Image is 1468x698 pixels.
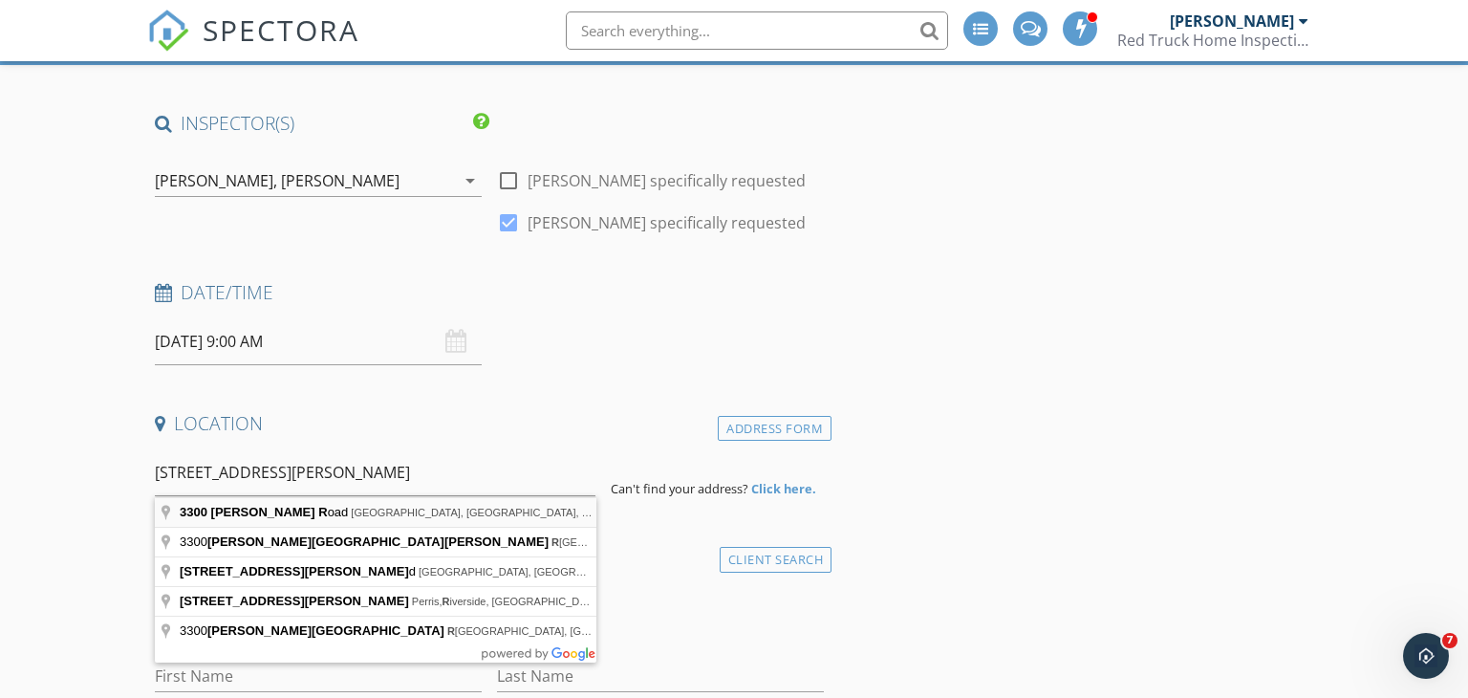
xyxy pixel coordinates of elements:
span: [PERSON_NAME][GEOGRAPHIC_DATA][PERSON_NAME] [207,534,549,549]
div: Red Truck Home Inspections PLLC [1117,31,1308,50]
div: Client Search [720,547,832,573]
span: oad [180,505,351,519]
h4: Location [155,411,825,436]
a: SPECTORA [147,26,359,66]
span: [PERSON_NAME][GEOGRAPHIC_DATA] [207,623,444,638]
label: [PERSON_NAME] specifically requested [528,213,806,232]
input: Address Search [155,449,596,496]
div: [PERSON_NAME], [155,172,277,189]
span: [GEOGRAPHIC_DATA], [GEOGRAPHIC_DATA], [GEOGRAPHIC_DATA] [551,536,899,548]
span: [PERSON_NAME] R [211,505,328,519]
div: [PERSON_NAME] [281,172,399,189]
span: R [551,536,559,548]
i: arrow_drop_down [459,169,482,192]
span: 3300 [180,505,207,519]
input: Search everything... [566,11,948,50]
input: Select date [155,318,482,365]
span: SPECTORA [203,10,359,50]
span: 3300 [180,534,551,549]
label: [PERSON_NAME] specifically requested [528,171,806,190]
div: Address Form [718,416,831,442]
span: [GEOGRAPHIC_DATA], [GEOGRAPHIC_DATA], [GEOGRAPHIC_DATA] [419,566,759,578]
span: 3300 [180,623,447,638]
span: [GEOGRAPHIC_DATA], [GEOGRAPHIC_DATA], [GEOGRAPHIC_DATA] [447,625,795,637]
img: The Best Home Inspection Software - Spectora [147,10,189,52]
span: Can't find your address? [611,480,748,497]
div: [PERSON_NAME] [1170,11,1294,31]
h4: INSPECTOR(S) [155,111,489,136]
span: R [447,625,455,637]
span: Perris, iverside, [GEOGRAPHIC_DATA], [GEOGRAPHIC_DATA] [412,596,717,607]
span: R [443,596,450,607]
h4: Date/Time [155,280,825,305]
strong: Click here. [751,480,816,497]
span: d [180,564,419,578]
span: 7 [1442,633,1457,648]
span: [GEOGRAPHIC_DATA], [GEOGRAPHIC_DATA], [GEOGRAPHIC_DATA] [351,507,691,518]
iframe: Intercom live chat [1403,633,1449,679]
span: [STREET_ADDRESS][PERSON_NAME] [180,594,409,608]
span: [STREET_ADDRESS][PERSON_NAME] [180,564,409,578]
